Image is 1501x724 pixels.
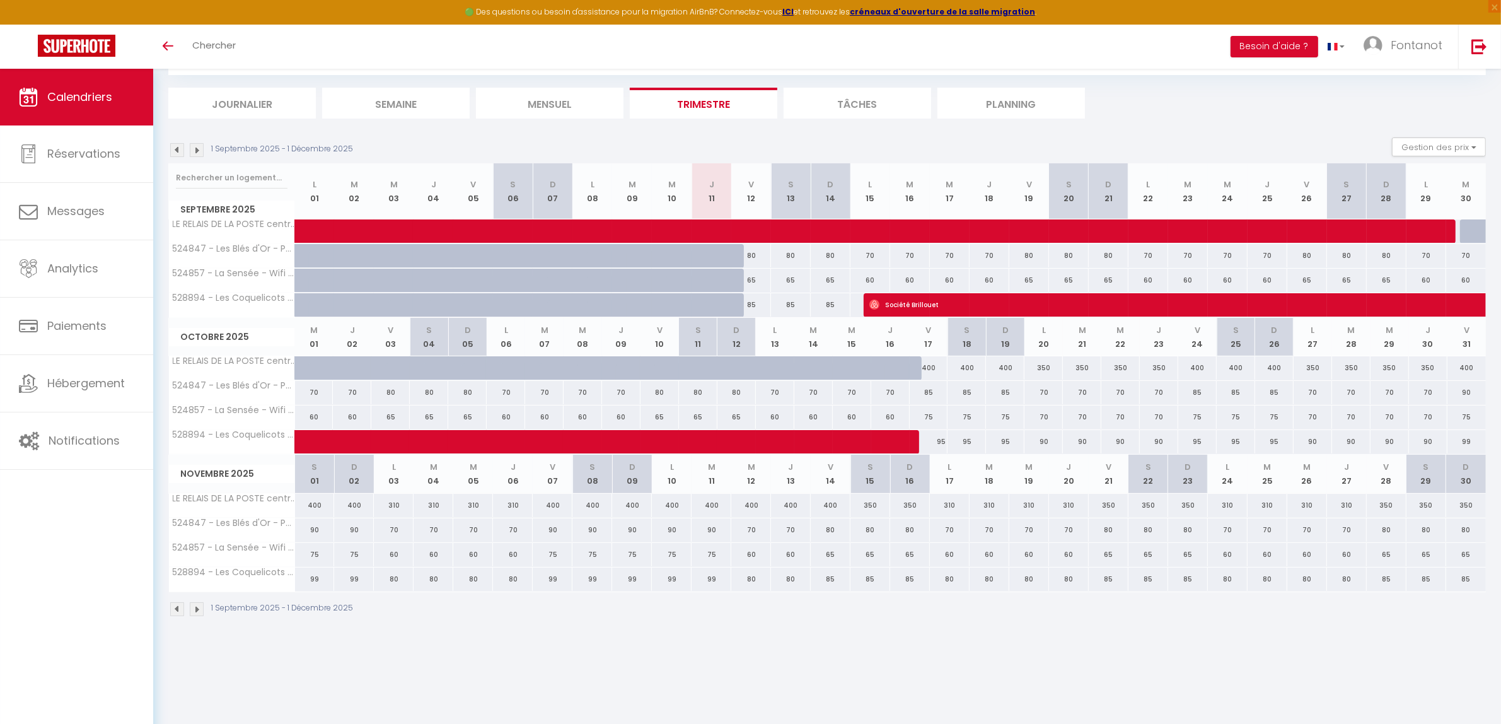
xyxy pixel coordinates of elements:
[948,430,986,453] div: 95
[1024,318,1063,356] th: 20
[295,163,335,219] th: 01
[1002,324,1009,336] abbr: D
[717,318,756,356] th: 12
[890,269,930,292] div: 60
[1101,430,1140,453] div: 90
[1024,406,1063,429] div: 70
[771,293,811,317] div: 85
[388,324,393,336] abbr: V
[487,381,525,404] div: 70
[1009,244,1049,267] div: 80
[1471,38,1487,54] img: logout
[828,178,834,190] abbr: D
[591,178,594,190] abbr: L
[788,178,794,190] abbr: S
[1217,356,1255,380] div: 400
[1255,430,1294,453] div: 95
[771,269,811,292] div: 65
[1024,430,1063,453] div: 90
[907,178,914,190] abbr: M
[1195,324,1200,336] abbr: V
[1386,324,1393,336] abbr: M
[564,318,602,356] th: 08
[1409,318,1447,356] th: 30
[453,163,493,219] th: 05
[1463,178,1470,190] abbr: M
[169,328,294,346] span: Octobre 2025
[948,356,986,380] div: 400
[733,324,739,336] abbr: D
[679,406,717,429] div: 65
[970,244,1009,267] div: 70
[986,381,1024,404] div: 85
[782,6,794,17] a: ICI
[465,324,471,336] abbr: D
[1327,269,1367,292] div: 65
[1217,381,1255,404] div: 85
[525,381,564,404] div: 70
[850,163,890,219] th: 15
[564,381,602,404] div: 70
[38,35,115,57] img: Super Booking
[811,293,850,317] div: 85
[925,324,931,336] abbr: V
[1391,37,1442,53] span: Fontanot
[1208,269,1248,292] div: 60
[1287,244,1327,267] div: 80
[1128,269,1168,292] div: 60
[1105,178,1111,190] abbr: D
[1140,381,1178,404] div: 70
[410,381,448,404] div: 80
[1294,430,1332,453] div: 90
[888,324,893,336] abbr: J
[1217,430,1255,453] div: 95
[731,244,771,267] div: 80
[1409,356,1447,380] div: 350
[1049,163,1089,219] th: 20
[1409,406,1447,429] div: 70
[986,406,1024,429] div: 75
[295,381,333,404] div: 70
[371,406,410,429] div: 65
[833,318,871,356] th: 15
[1425,324,1430,336] abbr: J
[640,406,679,429] div: 65
[313,178,316,190] abbr: L
[414,455,453,493] th: 04
[1287,163,1327,219] th: 26
[1089,244,1128,267] div: 80
[1327,163,1367,219] th: 27
[564,406,602,429] div: 60
[1063,406,1101,429] div: 70
[850,6,1035,17] strong: créneaux d'ouverture de la salle migration
[493,163,533,219] th: 06
[1371,318,1409,356] th: 29
[910,318,948,356] th: 17
[1367,244,1406,267] div: 80
[731,293,771,317] div: 85
[1347,324,1355,336] abbr: M
[504,324,508,336] abbr: L
[811,269,850,292] div: 65
[47,375,125,391] span: Hébergement
[371,381,410,404] div: 80
[602,406,640,429] div: 60
[171,293,297,303] span: 528894 - Les Coquelicots - Moderne &amp · Maison Les Coquelicots/Wifi/Calme/Parking privé
[652,163,692,219] th: 10
[987,178,992,190] abbr: J
[333,406,371,429] div: 60
[1184,178,1191,190] abbr: M
[171,244,297,254] span: 524847 - Les Blés d'Or - Parking & · Maison plain-pied Les Blés d'or/WiFi/Parking privé
[1371,356,1409,380] div: 350
[374,455,414,493] th: 03
[964,324,970,336] abbr: S
[1217,406,1255,429] div: 75
[946,178,953,190] abbr: M
[1066,178,1072,190] abbr: S
[771,244,811,267] div: 80
[1178,356,1217,380] div: 400
[171,219,297,229] span: LE RELAIS DE LA POSTE centre-ville 6 chbres 6 sdb 12 pers / Au Calme / Fibre
[448,318,487,356] th: 05
[717,406,756,429] div: 65
[1354,25,1458,69] a: ... Fontanot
